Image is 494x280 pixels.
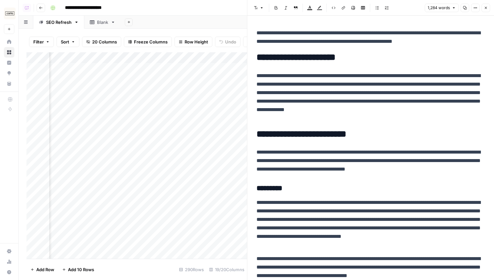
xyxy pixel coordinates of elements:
img: Carta Logo [4,8,16,19]
a: Insights [4,58,14,68]
span: Add 10 Rows [68,266,94,273]
span: Sort [61,39,69,45]
button: Workspace: Carta [4,5,14,22]
a: Usage [4,256,14,267]
a: Home [4,37,14,47]
button: Undo [215,37,240,47]
span: Add Row [36,266,54,273]
button: Filter [29,37,54,47]
button: Help + Support [4,267,14,277]
button: Freeze Columns [124,37,172,47]
span: Row Height [185,39,208,45]
button: Add Row [26,264,58,275]
a: Your Data [4,78,14,89]
div: 290 Rows [176,264,206,275]
button: Add 10 Rows [58,264,98,275]
a: Opportunities [4,68,14,78]
span: 1,284 words [428,5,450,11]
a: Browse [4,47,14,58]
button: 1,284 words [425,4,459,12]
a: Blank [84,16,121,29]
span: Freeze Columns [134,39,168,45]
button: 20 Columns [82,37,121,47]
span: Undo [225,39,236,45]
div: Blank [97,19,108,25]
div: SEO Refresh [46,19,72,25]
button: Sort [57,37,79,47]
a: SEO Refresh [33,16,84,29]
span: Filter [33,39,44,45]
div: 19/20 Columns [206,264,247,275]
a: Settings [4,246,14,256]
span: 20 Columns [92,39,117,45]
button: Row Height [174,37,212,47]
